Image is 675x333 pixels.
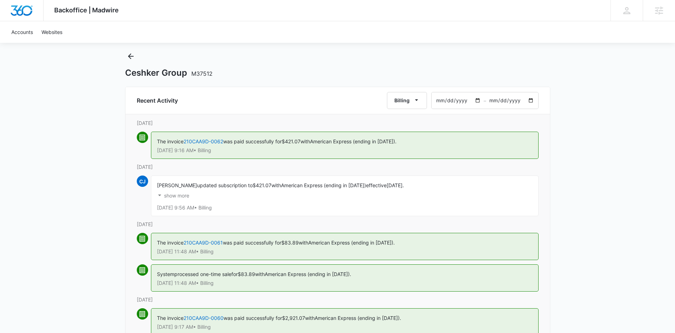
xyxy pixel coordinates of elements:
span: M37512 [191,70,213,77]
span: American Express (ending in [DATE]) [281,182,366,188]
button: Back [125,51,136,62]
span: CJ [137,176,148,187]
span: was paid successfully for [224,315,282,321]
span: updated subscription to [197,182,253,188]
span: American Express (ending in [DATE]). [315,315,401,321]
span: with [299,240,308,246]
span: $83.89 [281,240,299,246]
span: The invoice [157,240,184,246]
span: American Express (ending in [DATE]). [310,138,396,144]
h1: Ceshker Group [125,68,213,78]
p: [DATE] [137,296,539,303]
span: Backoffice | Madwire [54,6,119,14]
p: [DATE] 9:56 AM • Billing [157,205,533,210]
p: [DATE] 11:48 AM • Billing [157,249,533,254]
p: [DATE] [137,163,539,171]
span: was paid successfully for [223,240,281,246]
span: $421.07 [253,182,271,188]
span: American Express (ending in [DATE]). [308,240,395,246]
span: $2,921.07 [282,315,305,321]
span: [PERSON_NAME] [157,182,197,188]
span: The invoice [157,315,184,321]
p: [DATE] 11:48 AM • Billing [157,281,533,286]
span: with [271,182,281,188]
span: processed one-time sale [174,271,231,277]
span: was paid successfully for [223,138,282,144]
span: with [300,138,310,144]
a: 210CAA9D-0061 [184,240,223,246]
a: 210CAA9D-0060 [184,315,224,321]
span: [DATE]. [387,182,404,188]
a: Accounts [7,21,37,43]
span: System [157,271,174,277]
a: Websites [37,21,67,43]
a: 210CAA9D-0062 [184,138,223,144]
span: with [255,271,265,277]
span: effective [366,182,387,188]
span: $421.07 [282,138,300,144]
span: for [231,271,238,277]
p: [DATE] 9:16 AM • Billing [157,148,533,153]
p: show more [164,193,189,198]
button: Billing [387,92,427,109]
span: American Express (ending in [DATE]). [265,271,351,277]
p: [DATE] [137,220,539,228]
button: show more [157,189,189,202]
span: $83.89 [238,271,255,277]
p: [DATE] [137,119,539,127]
span: – [484,97,486,104]
h6: Recent Activity [137,96,178,105]
span: The invoice [157,138,184,144]
p: [DATE] 9:17 AM • Billing [157,325,533,329]
span: with [305,315,315,321]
